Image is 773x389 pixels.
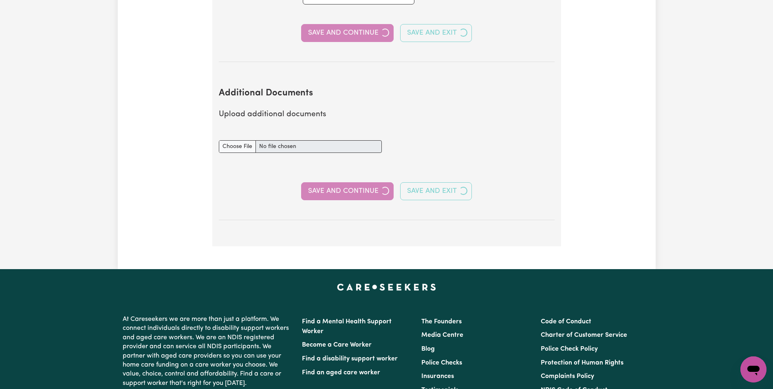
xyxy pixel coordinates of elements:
[541,346,598,352] a: Police Check Policy
[337,284,436,290] a: Careseekers home page
[541,373,594,380] a: Complaints Policy
[302,369,380,376] a: Find an aged care worker
[421,373,454,380] a: Insurances
[541,360,623,366] a: Protection of Human Rights
[219,109,555,121] p: Upload additional documents
[421,318,462,325] a: The Founders
[541,332,627,338] a: Charter of Customer Service
[302,318,392,335] a: Find a Mental Health Support Worker
[219,88,555,99] h2: Additional Documents
[421,360,462,366] a: Police Checks
[302,342,372,348] a: Become a Care Worker
[421,332,463,338] a: Media Centre
[740,356,766,382] iframe: Button to launch messaging window, conversation in progress
[302,356,398,362] a: Find a disability support worker
[541,318,591,325] a: Code of Conduct
[421,346,435,352] a: Blog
